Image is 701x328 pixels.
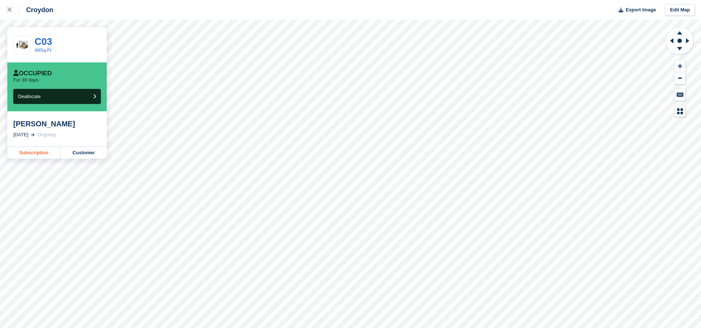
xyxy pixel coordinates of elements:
[13,70,52,77] div: Occupied
[20,6,53,14] div: Croydon
[7,147,61,159] a: Subscription
[675,89,686,101] button: Keyboard Shortcuts
[61,147,107,159] a: Customer
[626,6,656,14] span: Export Image
[675,72,686,84] button: Zoom Out
[665,4,695,16] a: Edit Map
[13,89,101,104] button: Deallocate
[675,60,686,72] button: Zoom In
[13,119,101,128] div: [PERSON_NAME]
[18,94,40,99] span: Deallocate
[35,36,52,47] a: C03
[13,131,28,138] div: [DATE]
[614,4,656,16] button: Export Image
[13,77,39,83] p: For 39 days
[35,47,52,53] a: 49Sq.Ft
[38,131,56,138] div: Ongoing
[675,105,686,117] button: Map Legend
[14,39,31,51] img: 50-sqft-unit.jpg
[31,133,35,136] img: arrow-right-light-icn-cde0832a797a2874e46488d9cf13f60e5c3a73dbe684e267c42b8395dfbc2abf.svg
